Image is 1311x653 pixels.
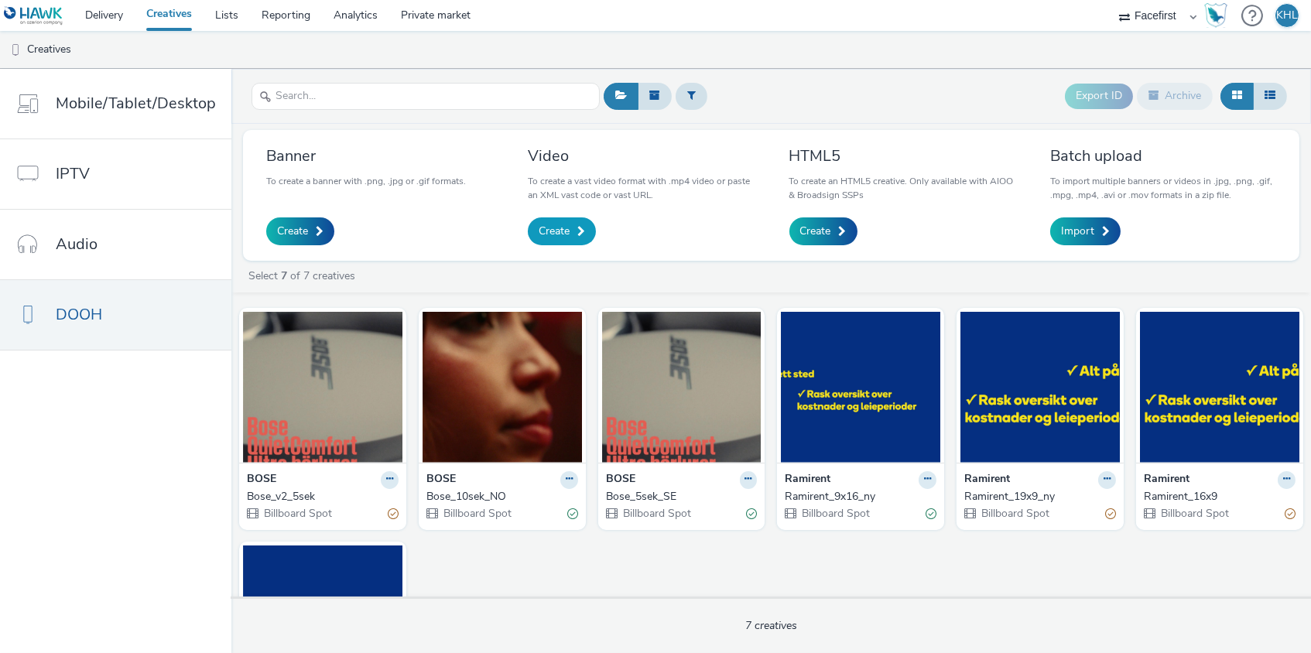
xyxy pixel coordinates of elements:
h3: Video [528,145,754,166]
div: Bose_5sek_SE [606,489,751,504]
h3: HTML5 [789,145,1015,166]
div: Partially valid [388,506,399,522]
button: Table [1253,83,1287,109]
a: Create [266,217,334,245]
span: Billboard Spot [980,506,1049,521]
a: Import [1050,217,1121,245]
div: Valid [926,506,936,522]
p: To import multiple banners or videos in .jpg, .png, .gif, .mpg, .mp4, .avi or .mov formats in a z... [1050,174,1276,202]
a: Select of 7 creatives [247,268,361,283]
p: To create a banner with .png, .jpg or .gif formats. [266,174,466,188]
strong: Ramirent [964,471,1010,489]
span: Create [277,224,308,239]
button: Archive [1137,83,1213,109]
strong: Ramirent [1144,471,1189,489]
span: Create [539,224,570,239]
a: Bose_10sek_NO [426,489,578,504]
span: Create [800,224,831,239]
div: Bose_10sek_NO [426,489,572,504]
a: Bose_v2_5sek [247,489,399,504]
a: Hawk Academy [1204,3,1234,28]
strong: BOSE [247,471,276,489]
span: Billboard Spot [800,506,870,521]
span: Billboard Spot [262,506,332,521]
img: Hawk Academy [1204,3,1227,28]
a: Create [528,217,596,245]
div: KHL [1276,4,1298,27]
strong: Ramirent [785,471,830,489]
button: Grid [1220,83,1254,109]
h3: Batch upload [1050,145,1276,166]
a: Ramirent_16x9 [1144,489,1296,504]
div: Valid [567,506,578,522]
img: Bose_10sek_NO visual [423,312,582,463]
div: Bose_v2_5sek [247,489,392,504]
span: Import [1061,224,1094,239]
a: Create [789,217,857,245]
strong: 7 [281,268,287,283]
a: Bose_5sek_SE [606,489,758,504]
a: Ramirent_9x16_ny [785,489,936,504]
span: Billboard Spot [442,506,512,521]
img: Ramirent_16x9 visual [1140,312,1299,463]
span: Mobile/Tablet/Desktop [56,92,216,115]
img: undefined Logo [4,6,63,26]
div: Valid [746,506,757,522]
strong: BOSE [426,471,456,489]
p: To create an HTML5 creative. Only available with AIOO & Broadsign SSPs [789,174,1015,202]
span: DOOH [56,303,102,326]
img: dooh [8,43,23,58]
strong: BOSE [606,471,635,489]
img: Bose_5sek_SE visual [602,312,762,463]
span: 7 creatives [745,618,797,633]
img: Bose_v2_5sek visual [243,312,402,463]
div: Ramirent_19x9_ny [964,489,1110,504]
input: Search... [252,83,600,110]
button: Export ID [1065,84,1133,108]
span: IPTV [56,162,90,185]
a: Ramirent_19x9_ny [964,489,1116,504]
span: Audio [56,233,98,255]
p: To create a vast video format with .mp4 video or paste an XML vast code or vast URL. [528,174,754,202]
div: Ramirent_16x9 [1144,489,1289,504]
div: Partially valid [1105,506,1116,522]
img: Ramirent_9x16_ny visual [781,312,940,463]
div: Ramirent_9x16_ny [785,489,930,504]
img: Ramirent_19x9_ny visual [960,312,1120,463]
span: Billboard Spot [1159,506,1229,521]
h3: Banner [266,145,466,166]
div: Partially valid [1285,506,1296,522]
span: Billboard Spot [621,506,691,521]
